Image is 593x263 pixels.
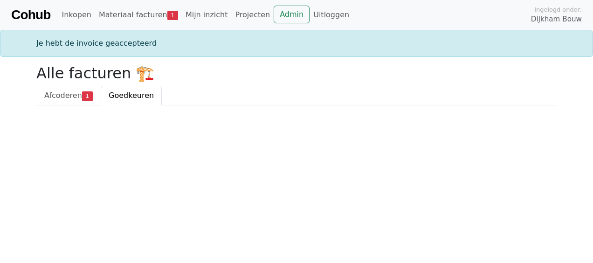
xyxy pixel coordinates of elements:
a: Mijn inzicht [182,6,232,24]
a: Goedkeuren [101,86,162,105]
span: Afcoderen [44,91,82,100]
a: Inkopen [58,6,95,24]
span: 1 [82,91,93,101]
span: Dijkham Bouw [531,14,582,25]
a: Admin [274,6,310,23]
a: Projecten [231,6,274,24]
a: Afcoderen1 [36,86,101,105]
h2: Alle facturen 🏗️ [36,64,557,82]
a: Materiaal facturen1 [95,6,182,24]
div: Je hebt de invoice geaccepteerd [31,38,562,49]
span: Ingelogd onder: [534,5,582,14]
span: Goedkeuren [109,91,154,100]
a: Uitloggen [310,6,353,24]
a: Cohub [11,4,50,26]
span: 1 [167,11,178,20]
